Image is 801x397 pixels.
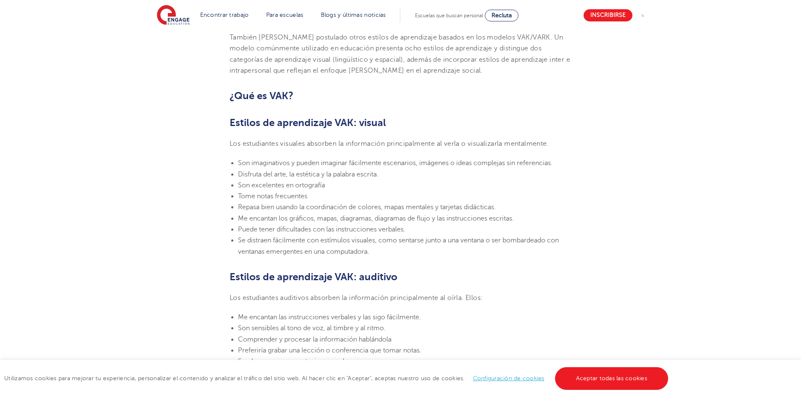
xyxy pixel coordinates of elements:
a: Recluta [485,10,518,21]
font: Repasa bien usando la coordinación de colores, mapas mentales y tarjetas didácticas. [238,203,496,211]
a: Inscribirse [584,9,632,21]
font: Se distraen fácilmente con estímulos visuales, como sentarse junto a una ventana o ser bombardead... [238,237,559,255]
a: Configuración de cookies [473,375,545,381]
font: Escuelas que buscan personal [415,13,483,18]
font: Comprender y procesar la información hablándola [238,336,391,343]
font: Utilizamos cookies para mejorar tu experiencia, personalizar el contenido y analizar el tráfico d... [4,376,465,382]
font: Estilos de aprendizaje VAK: auditivo [230,271,397,283]
img: Educación comprometida [157,5,190,26]
font: También [PERSON_NAME] postulado otros estilos de aprendizaje basados ​​en los modelos VAK/VARK. U... [230,34,570,74]
font: Los estudiantes visuales absorben la información principalmente al verla o visualizarla mentalmente. [230,140,549,147]
a: Aceptar todas las cookies [555,367,668,390]
font: Estilos de aprendizaje VAK: visual [230,117,386,129]
font: Son sensibles al tono de voz, al timbre y al ritmo. [238,324,386,332]
font: Los estudiantes auditivos absorben la información principalmente al oírla. Ellos: [230,294,483,302]
a: Para escuelas [266,12,304,18]
font: Son buenos en presentaciones orales [238,358,351,365]
font: Me encantan los gráficos, mapas, diagramas, diagramas de flujo y las instrucciones escritas. [238,215,514,222]
font: Recluta [492,12,512,18]
font: Disfruta del arte, la estética y la palabra escrita. [238,171,378,178]
a: Encontrar trabajo [200,12,249,18]
font: Son imaginativos y pueden imaginar fácilmente escenarios, imágenes o ideas complejas sin referenc... [238,159,553,167]
font: ¿Qué es VAK? [230,90,293,102]
a: Blogs y últimas noticias [321,12,386,18]
font: Tome notas frecuentes [238,192,307,200]
font: Aceptar todas las cookies [576,375,647,381]
font: Puede tener dificultades con las instrucciones verbales. [238,226,405,233]
font: Preferiría grabar una lección o conferencia que tomar notas. [238,347,421,354]
font: Inscribirse [590,12,626,18]
font: Son excelentes en ortografía [238,181,325,189]
font: Me encantan las instrucciones verbales y las sigo fácilmente. [238,313,421,321]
